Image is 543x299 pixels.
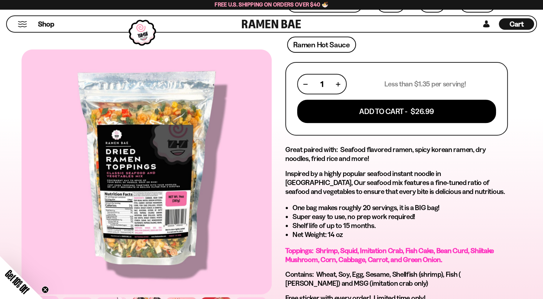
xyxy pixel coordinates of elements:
a: Cart [499,16,534,32]
a: Ramen Hot Sauce [287,37,356,53]
li: One bag makes roughly 20 servings, it is a BIG bag! [292,203,508,212]
button: Close teaser [42,286,49,293]
span: Free U.S. Shipping on Orders over $40 🍜 [215,1,328,8]
span: 1 [320,80,323,89]
li: Shelf life of up to 15 months. [292,221,508,230]
span: Contains: Wheat, Soy, Egg, Sesame, Shellfish (shrimp), Fish ( [PERSON_NAME]) and MSG (imitation c... [285,270,461,288]
p: Less than $1.35 per serving! [384,80,466,89]
span: Toppings: Shrimp, Squid, Imitation Crab, Fish Cake, Bean Curd, Shiitake Mushroom, Corn, Cabbage, ... [285,246,494,264]
span: Get 10% Off [3,268,31,296]
h2: Great paired with: Seafood flavored ramen, spicy korean ramen, dry noodles, fried rice and more! [285,145,508,163]
li: Net Weight: 14 oz [292,230,508,239]
a: Shop [38,18,54,30]
span: Shop [38,19,54,29]
button: Add To Cart - $26.99 [297,100,496,123]
span: Inspired by a highly popular seafood instant noodle in [GEOGRAPHIC_DATA], Our seafood mix feature... [285,169,505,196]
span: Cart [510,20,524,28]
li: Super easy to use, no prep work required! [292,212,508,221]
button: Mobile Menu Trigger [18,21,27,27]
